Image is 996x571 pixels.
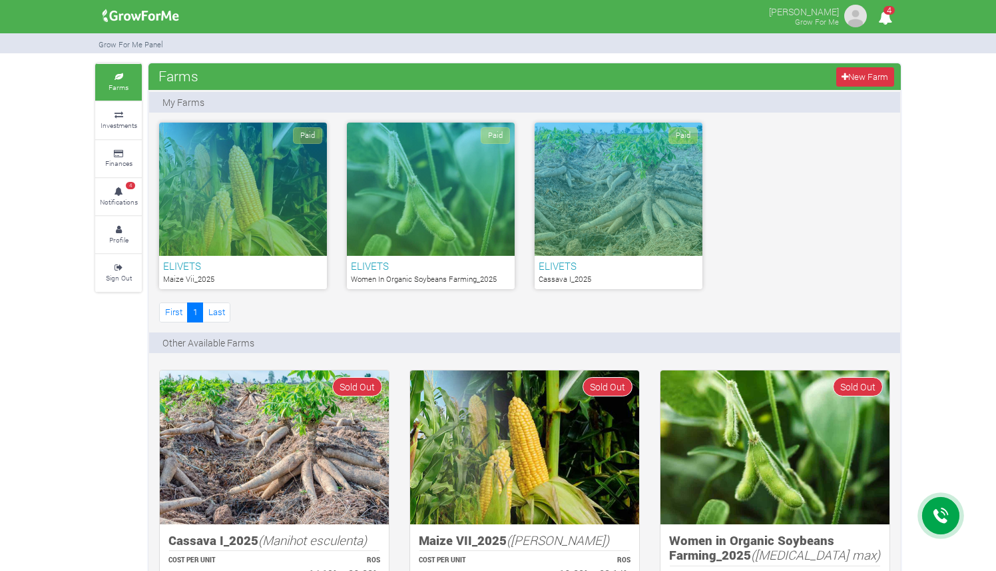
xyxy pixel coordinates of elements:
span: Sold Out [583,377,632,396]
a: 1 [187,302,203,322]
p: Other Available Farms [162,336,254,350]
span: Paid [293,127,322,144]
img: growforme image [98,3,184,29]
p: Cassava I_2025 [539,274,698,285]
a: Sign Out [95,255,142,291]
p: ROS [537,556,630,566]
p: Women In Organic Soybeans Farming_2025 [351,274,511,285]
small: Finances [105,159,132,168]
a: Investments [95,102,142,139]
i: ([MEDICAL_DATA] max) [751,546,880,563]
nav: Page Navigation [159,302,230,322]
span: Sold Out [833,377,883,396]
img: growforme image [160,370,389,524]
i: (Manihot esculenta) [258,532,367,548]
h6: ELIVETS [351,260,511,272]
h6: ELIVETS [163,260,323,272]
p: [PERSON_NAME] [769,3,839,19]
h5: Maize VII_2025 [419,533,630,548]
img: growforme image [660,370,889,524]
img: growforme image [842,3,869,29]
small: Grow For Me [795,17,839,27]
a: 4 Notifications [95,179,142,215]
a: Paid ELIVETS Women In Organic Soybeans Farming_2025 [347,123,515,289]
p: COST PER UNIT [168,556,262,566]
span: 4 [126,182,135,190]
a: New Farm [836,67,894,87]
small: Investments [101,121,137,130]
h6: ELIVETS [539,260,698,272]
span: Farms [155,63,202,89]
p: COST PER UNIT [419,556,513,566]
small: Farms [109,83,128,92]
small: Grow For Me Panel [99,39,163,49]
small: Sign Out [106,273,132,283]
img: growforme image [410,370,639,524]
a: Profile [95,217,142,253]
a: Finances [95,141,142,177]
span: Sold Out [332,377,382,396]
a: 4 [872,13,898,25]
p: ROS [286,556,380,566]
p: My Farms [162,95,204,109]
a: Paid ELIVETS Cassava I_2025 [535,123,702,289]
small: Profile [109,235,128,245]
a: Paid ELIVETS Maize Vii_2025 [159,123,327,289]
span: Paid [668,127,698,144]
h5: Cassava I_2025 [168,533,380,548]
span: Paid [481,127,510,144]
small: Notifications [100,197,138,207]
a: Last [202,302,230,322]
span: 4 [883,6,895,15]
a: First [159,302,188,322]
h5: Women in Organic Soybeans Farming_2025 [669,533,881,563]
i: Notifications [872,3,898,33]
a: Farms [95,64,142,101]
p: Maize Vii_2025 [163,274,323,285]
i: ([PERSON_NAME]) [507,532,609,548]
